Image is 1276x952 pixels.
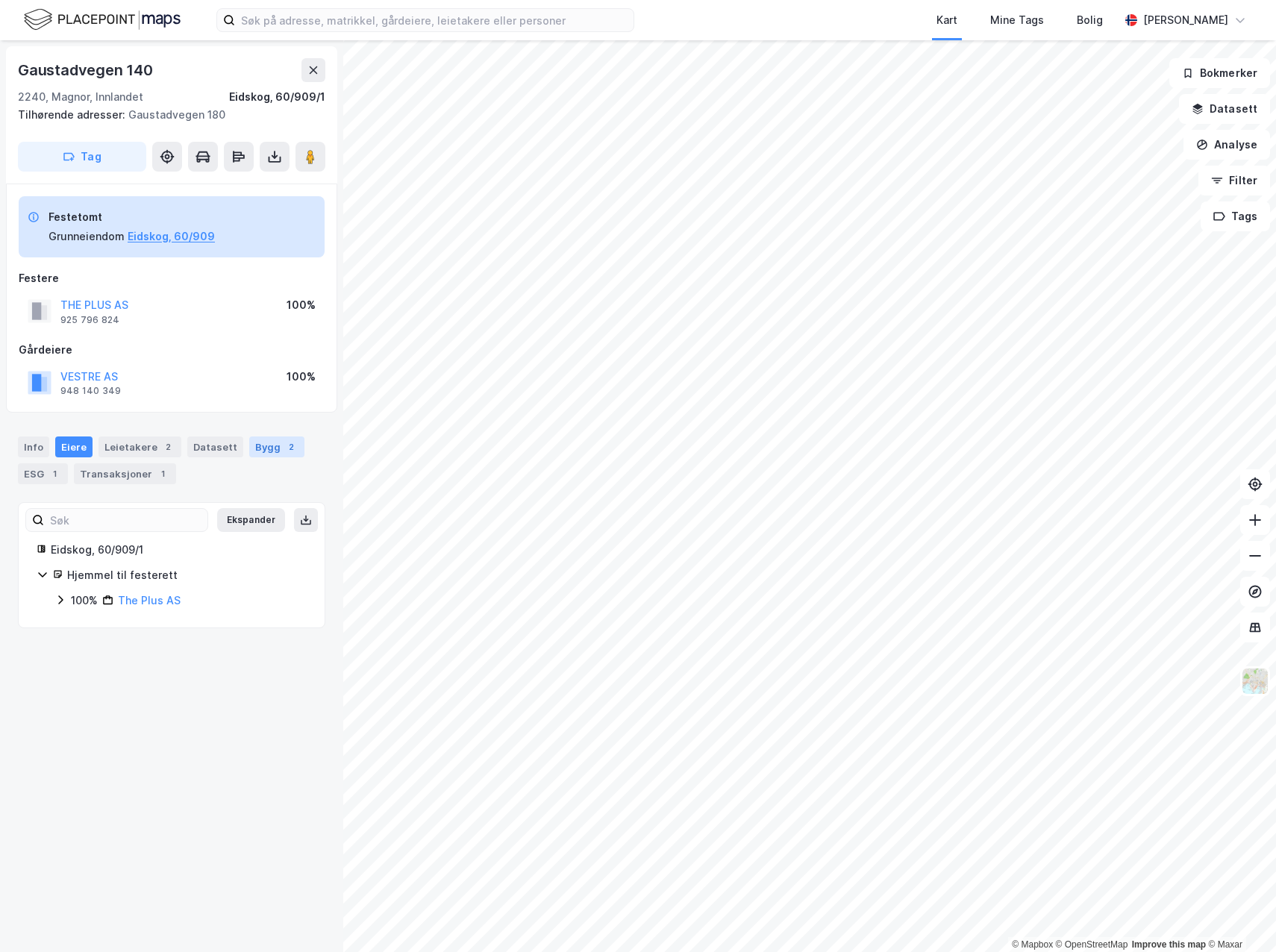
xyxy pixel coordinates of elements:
div: Eidskog, 60/909/1 [229,88,325,106]
div: Festere [19,269,325,287]
div: ESG [18,463,68,484]
div: Gaustadvegen 140 [18,58,156,82]
div: 925 796 824 [60,314,119,326]
div: 2 [284,439,298,454]
div: Leietakere [98,436,181,457]
div: Bygg [249,436,304,457]
div: Kontrollprogram for chat [1201,880,1276,952]
div: Datasett [187,436,243,457]
button: Filter [1198,166,1270,195]
div: 1 [155,466,170,481]
button: Analyse [1183,130,1270,160]
a: Mapbox [1012,939,1053,950]
div: 2 [160,439,175,454]
button: Eidskog, 60/909 [128,228,215,245]
a: The Plus AS [118,594,181,607]
div: 100% [71,592,98,610]
button: Tags [1201,201,1270,231]
img: Z [1241,667,1269,695]
div: 100% [287,296,316,314]
div: Festetomt [49,208,215,226]
div: Eidskog, 60/909/1 [51,541,307,559]
div: Eiere [55,436,93,457]
button: Ekspander [217,508,285,532]
div: 948 140 349 [60,385,121,397]
div: 1 [47,466,62,481]
div: Mine Tags [990,11,1044,29]
div: Grunneiendom [49,228,125,245]
div: Gårdeiere [19,341,325,359]
span: Tilhørende adresser: [18,108,128,121]
div: Info [18,436,49,457]
div: Gaustadvegen 180 [18,106,313,124]
button: Bokmerker [1169,58,1270,88]
a: Improve this map [1132,939,1206,950]
input: Søk på adresse, matrikkel, gårdeiere, leietakere eller personer [235,9,634,31]
iframe: Chat Widget [1201,880,1276,952]
div: Hjemmel til festerett [67,566,307,584]
div: 100% [287,368,316,386]
div: [PERSON_NAME] [1143,11,1228,29]
div: Kart [936,11,957,29]
div: 2240, Magnor, Innlandet [18,88,143,106]
div: Transaksjoner [74,463,176,484]
input: Søk [44,509,207,531]
button: Datasett [1179,94,1270,124]
button: Tag [18,142,146,172]
img: logo.f888ab2527a4732fd821a326f86c7f29.svg [24,7,181,33]
a: OpenStreetMap [1056,939,1128,950]
div: Bolig [1077,11,1103,29]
